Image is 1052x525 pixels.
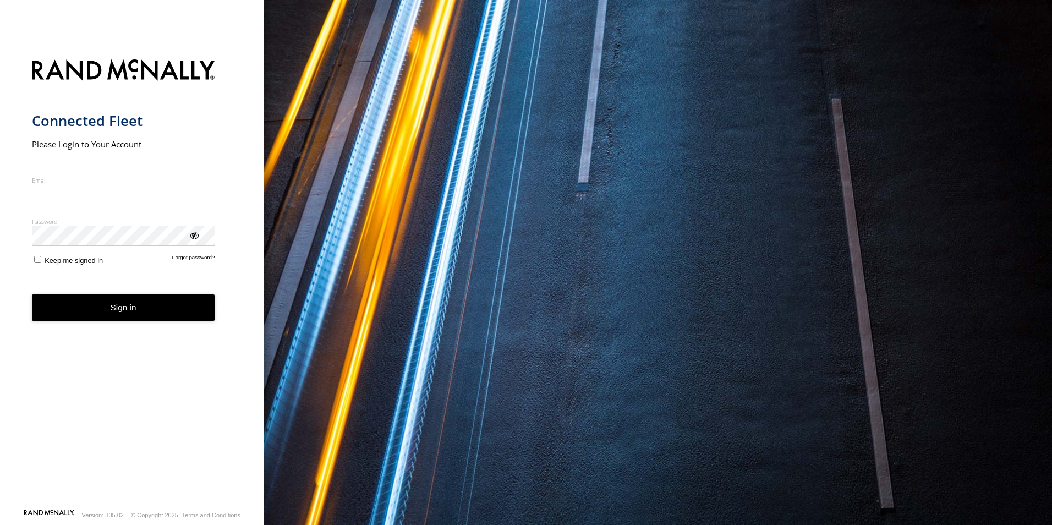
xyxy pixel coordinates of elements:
[32,57,215,85] img: Rand McNally
[32,139,215,150] h2: Please Login to Your Account
[32,294,215,321] button: Sign in
[32,176,215,184] label: Email
[131,512,240,518] div: © Copyright 2025 -
[82,512,124,518] div: Version: 305.02
[32,53,233,508] form: main
[182,512,240,518] a: Terms and Conditions
[32,112,215,130] h1: Connected Fleet
[34,256,41,263] input: Keep me signed in
[32,217,215,226] label: Password
[172,254,215,265] a: Forgot password?
[188,229,199,240] div: ViewPassword
[24,510,74,521] a: Visit our Website
[45,256,103,265] span: Keep me signed in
